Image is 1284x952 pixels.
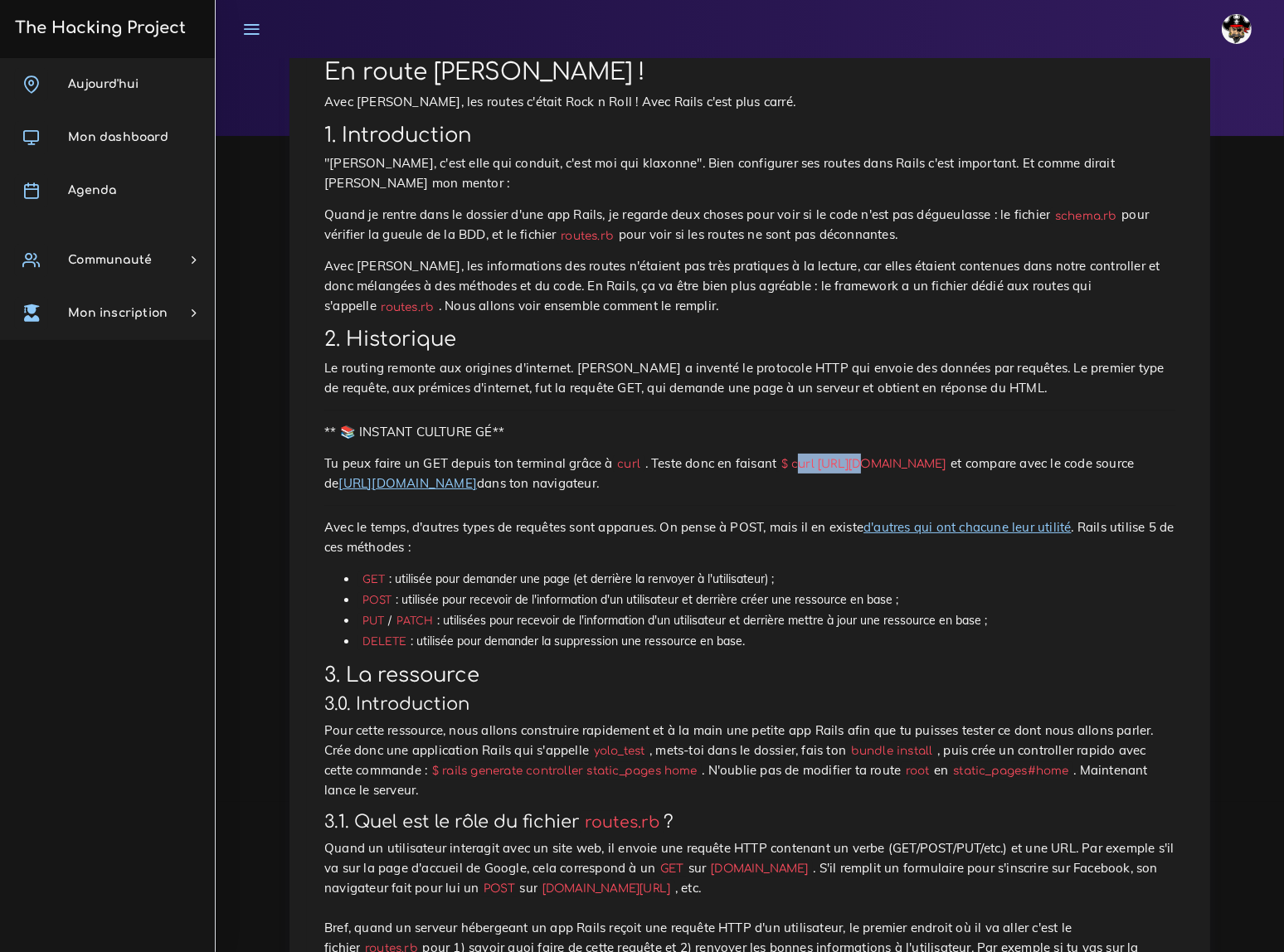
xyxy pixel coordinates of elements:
h2: 1. Introduction [324,124,1175,148]
code: routes.rb [580,811,664,833]
code: $ curl [URL][DOMAIN_NAME] [776,455,951,473]
code: yolo_test [589,742,649,760]
span: Agenda [68,184,116,197]
span: Mon dashboard [68,131,168,143]
p: ** 📚 INSTANT CULTURE GÉ** [324,422,1175,442]
code: [DOMAIN_NAME] [707,860,814,877]
code: curl [613,455,645,473]
p: Le routing remonte aux origines d'internet. [PERSON_NAME] a inventé le protocole HTTP qui envoie ... [324,358,1175,398]
li: / : utilisées pour recevoir de l'information d'un utilisateur et derrière mettre à jour une resso... [357,610,1175,631]
p: Pour cette ressource, nous allons construire rapidement et à la main une petite app Rails afin qu... [324,721,1175,800]
code: routes.rb [557,227,619,245]
code: PATCH [392,613,437,629]
code: [DOMAIN_NAME][URL] [537,880,675,897]
code: bundle install [846,742,937,760]
code: routes.rb [377,299,439,316]
h1: En route [PERSON_NAME] ! [324,59,1175,87]
li: : utilisée pour demander une page (et derrière la renvoyer à l'utilisateur) ; [357,569,1175,590]
code: static_pages#home [949,762,1074,780]
span: Mon inscription [68,307,168,319]
code: PUT [357,613,388,629]
code: root [901,762,934,780]
span: Communauté [68,254,152,266]
code: POST [479,880,519,897]
li: : utilisée pour demander la suppression une ressource en base. [357,631,1175,652]
code: DELETE [357,634,411,650]
span: Aujourd'hui [68,78,139,90]
a: d'autres qui ont chacune leur utilité [863,519,1071,535]
code: GET [357,571,389,588]
p: Avec [PERSON_NAME], les routes c'était Rock n Roll ! Avec Rails c'est plus carré. [324,92,1175,112]
p: Avec [PERSON_NAME], les informations des routes n'étaient pas très pratiques à la lecture, car el... [324,256,1175,316]
p: Avec le temps, d'autres types de requêtes sont apparues. On pense à POST, mais il en existe . Rai... [324,517,1175,557]
li: : utilisée pour recevoir de l'information d'un utilisateur et derrière créer une ressource en base ; [357,590,1175,610]
h3: 3.1. Quel est le rôle du fichier ? [324,812,1175,833]
p: Quand je rentre dans le dossier d'une app Rails, je regarde deux choses pour voir si le code n'es... [324,205,1175,245]
code: POST [357,592,396,609]
code: schema.rb [1050,207,1121,225]
a: [URL][DOMAIN_NAME] [338,475,477,491]
code: GET [655,860,688,877]
h2: 3. La ressource [324,663,1175,687]
p: "[PERSON_NAME], c'est elle qui conduit, c'est moi qui klaxonne". Bien configurer ses routes dans ... [324,153,1175,193]
h3: The Hacking Project [10,19,186,37]
img: avatar [1222,14,1252,44]
p: Tu peux faire un GET depuis ton terminal grâce à . Teste donc en faisant et compare avec le code ... [324,454,1175,493]
h3: 3.0. Introduction [324,694,1175,715]
code: $ rails generate controller static_pages home [427,762,702,780]
h2: 2. Historique [324,328,1175,352]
